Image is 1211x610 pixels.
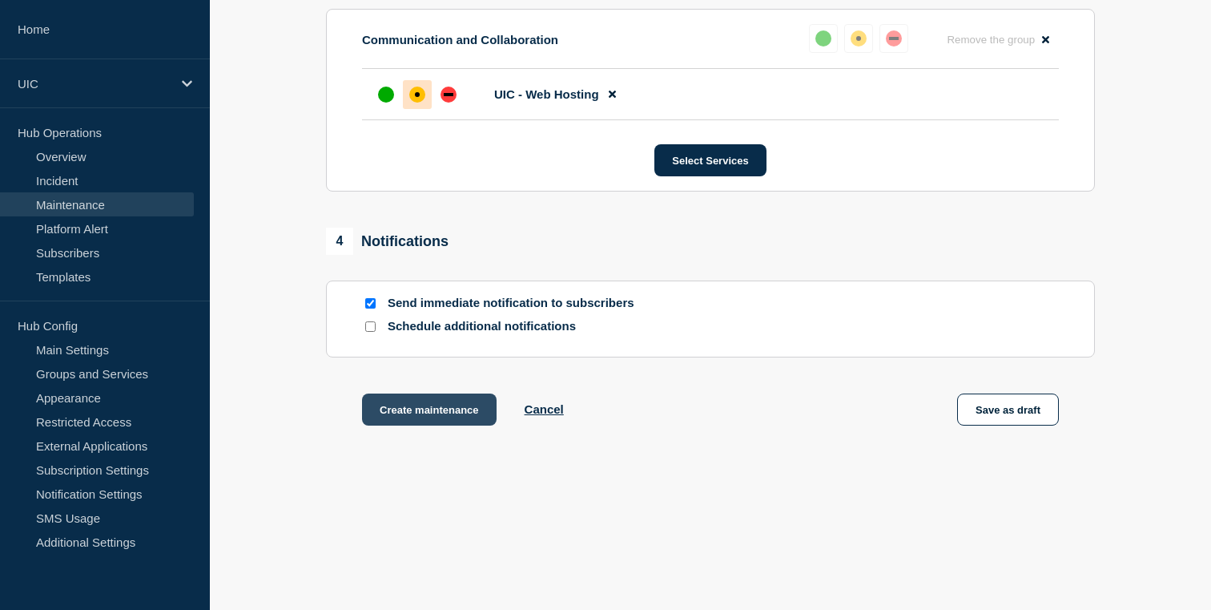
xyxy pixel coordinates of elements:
button: Remove the group [937,24,1059,55]
div: up [815,30,831,46]
div: up [378,87,394,103]
button: down [879,24,908,53]
p: Communication and Collaboration [362,33,558,46]
div: down [886,30,902,46]
button: up [809,24,838,53]
button: Create maintenance [362,394,497,426]
button: Save as draft [957,394,1059,426]
p: UIC [18,77,171,91]
div: affected [851,30,867,46]
p: Send immediate notification to subscribers [388,296,644,311]
div: down [441,87,457,103]
button: affected [844,24,873,53]
span: UIC - Web Hosting [494,87,599,101]
button: Select Services [654,144,766,176]
div: Notifications [326,228,449,255]
p: Schedule additional notifications [388,319,644,334]
input: Send immediate notification to subscribers [365,298,376,309]
div: affected [409,87,425,103]
input: Schedule additional notifications [365,321,376,332]
button: Cancel [525,402,564,416]
span: 4 [326,228,353,255]
span: Remove the group [947,34,1035,46]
